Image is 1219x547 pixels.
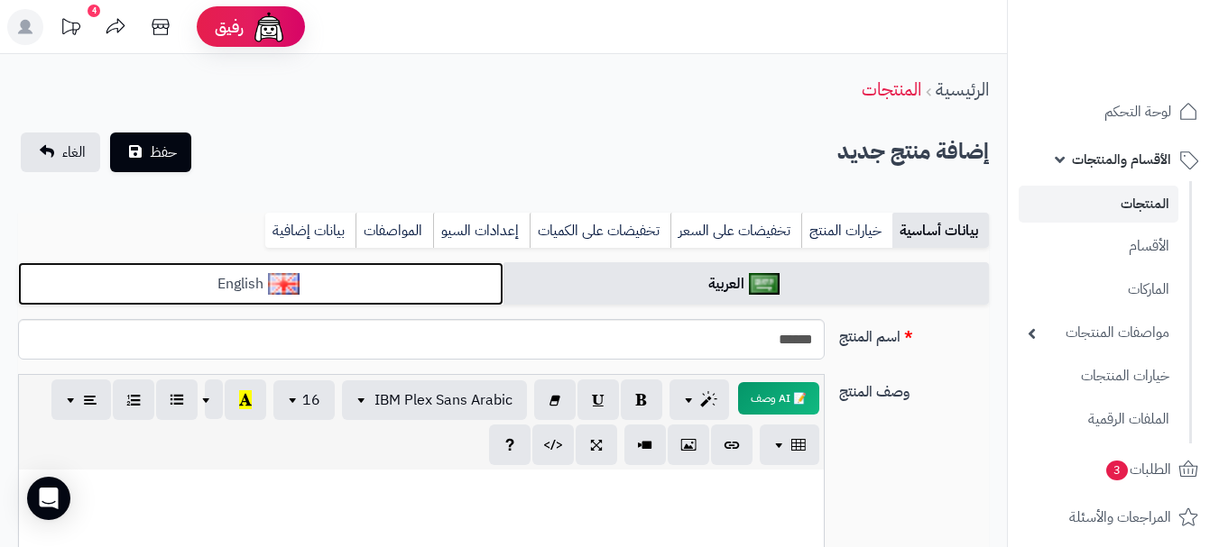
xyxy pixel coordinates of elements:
[837,133,989,170] h2: إضافة منتج جديد
[215,16,244,38] span: رفيق
[110,132,191,172] button: حفظ
[88,5,100,17] div: 4
[21,132,100,172] a: الغاء
[832,374,996,403] label: وصف المنتج
[1019,186,1178,223] a: المنتجات
[356,213,433,249] a: المواصفات
[1019,270,1178,309] a: الماركات
[1069,505,1171,530] span: المراجعات والأسئلة
[801,213,892,249] a: خيارات المنتج
[503,262,989,306] a: العربية
[1019,448,1208,491] a: الطلبات3
[738,382,819,415] button: 📝 AI وصف
[273,380,335,420] button: 16
[1019,90,1208,133] a: لوحة التحكم
[433,213,530,249] a: إعدادات السيو
[1104,99,1171,124] span: لوحة التحكم
[1104,457,1171,482] span: الطلبات
[1106,460,1128,480] span: 3
[1072,147,1171,172] span: الأقسام والمنتجات
[150,141,177,163] span: حفظ
[27,477,70,520] div: Open Intercom Messenger
[892,213,989,249] a: بيانات أساسية
[1019,496,1208,539] a: المراجعات والأسئلة
[1019,357,1178,396] a: خيارات المنتجات
[18,262,503,306] a: English
[1019,400,1178,439] a: الملفات الرقمية
[342,380,527,420] button: IBM Plex Sans Arabic
[302,389,320,411] span: 16
[832,319,996,348] label: اسم المنتج
[251,9,287,45] img: ai-face.png
[48,9,93,50] a: تحديثات المنصة
[1019,314,1178,352] a: مواصفات المنتجات
[374,389,513,411] span: IBM Plex Sans Arabic
[670,213,801,249] a: تخفيضات على السعر
[936,76,989,103] a: الرئيسية
[268,273,300,295] img: English
[749,273,780,295] img: العربية
[265,213,356,249] a: بيانات إضافية
[862,76,921,103] a: المنتجات
[62,141,86,163] span: الغاء
[530,213,670,249] a: تخفيضات على الكميات
[1019,227,1178,266] a: الأقسام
